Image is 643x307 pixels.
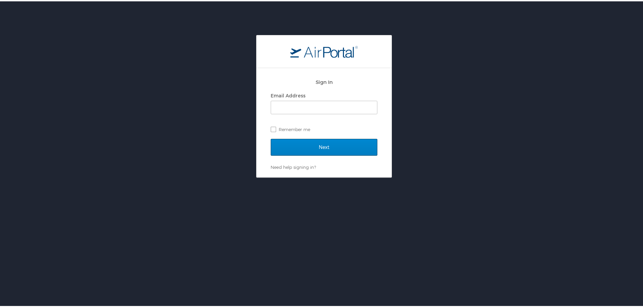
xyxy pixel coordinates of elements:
input: Next [271,137,377,154]
label: Email Address [271,91,305,97]
label: Remember me [271,123,377,133]
img: logo [290,44,358,56]
h2: Sign In [271,77,377,85]
a: Need help signing in? [271,163,316,168]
